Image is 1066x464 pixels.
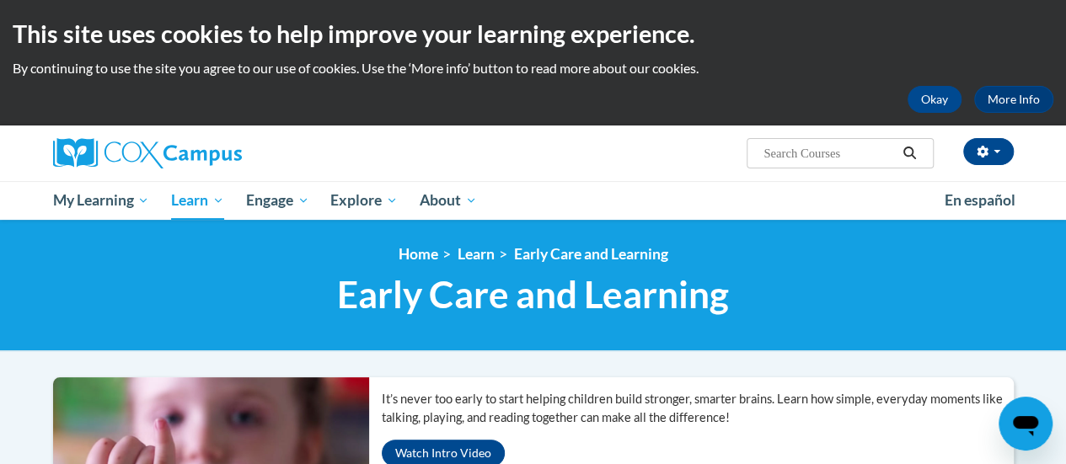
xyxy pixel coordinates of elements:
[235,181,320,220] a: Engage
[337,272,729,317] span: Early Care and Learning
[399,245,438,263] a: Home
[762,143,897,163] input: Search Courses
[53,138,356,168] a: Cox Campus
[999,397,1053,451] iframe: Button to launch messaging window
[458,245,495,263] a: Learn
[934,183,1026,218] a: En español
[330,190,398,211] span: Explore
[908,86,962,113] button: Okay
[246,190,309,211] span: Engage
[160,181,235,220] a: Learn
[382,390,1014,427] p: It’s never too early to start helping children build stronger, smarter brains. Learn how simple, ...
[40,181,1026,220] div: Main menu
[319,181,409,220] a: Explore
[13,17,1053,51] h2: This site uses cookies to help improve your learning experience.
[42,181,161,220] a: My Learning
[52,190,149,211] span: My Learning
[963,138,1014,165] button: Account Settings
[514,245,668,263] a: Early Care and Learning
[974,86,1053,113] a: More Info
[53,138,242,168] img: Cox Campus
[171,190,224,211] span: Learn
[13,59,1053,77] p: By continuing to use the site you agree to our use of cookies. Use the ‘More info’ button to read...
[420,190,477,211] span: About
[897,143,922,163] button: Search
[945,191,1015,209] span: En español
[409,181,488,220] a: About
